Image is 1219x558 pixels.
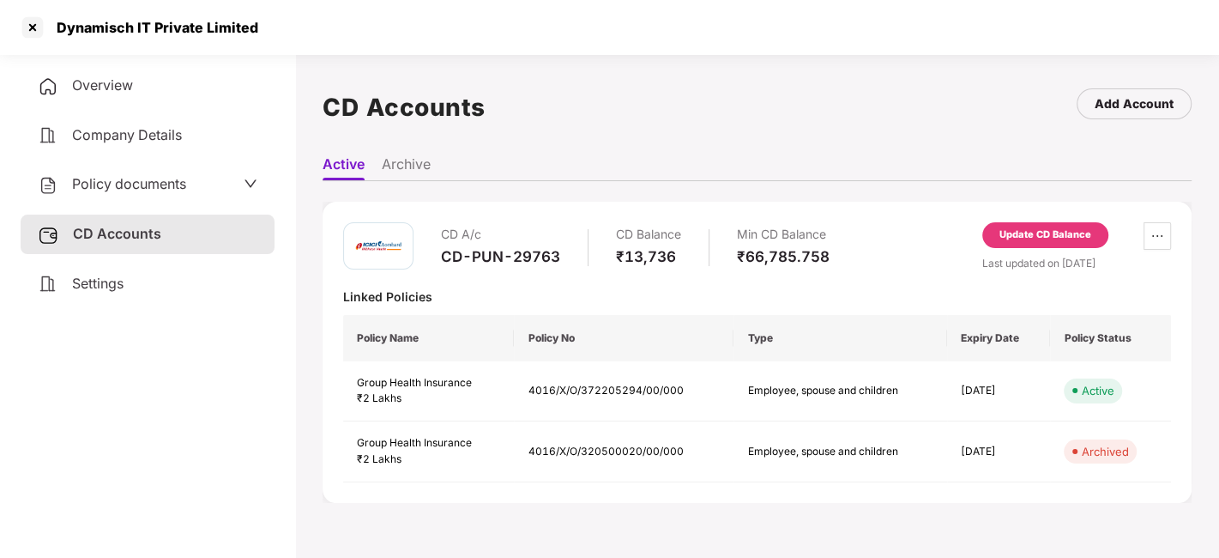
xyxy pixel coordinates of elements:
li: Archive [382,155,431,180]
div: Employee, spouse and children [747,383,933,399]
div: Linked Policies [343,288,1171,305]
td: [DATE] [947,361,1050,422]
img: icici.png [353,237,404,255]
img: svg+xml;base64,PHN2ZyB4bWxucz0iaHR0cDovL3d3dy53My5vcmcvMjAwMC9zdmciIHdpZHRoPSIyNCIgaGVpZ2h0PSIyNC... [38,274,58,294]
img: svg+xml;base64,PHN2ZyB4bWxucz0iaHR0cDovL3d3dy53My5vcmcvMjAwMC9zdmciIHdpZHRoPSIyNCIgaGVpZ2h0PSIyNC... [38,125,58,146]
span: Overview [72,76,133,94]
td: [DATE] [947,422,1050,482]
div: Group Health Insurance [357,375,500,391]
span: down [244,177,257,191]
div: CD A/c [441,222,560,247]
div: Add Account [1095,94,1174,113]
div: ₹66,785.758 [737,247,830,266]
th: Expiry Date [947,315,1050,361]
td: 4016/X/O/320500020/00/000 [514,422,733,482]
span: Company Details [72,126,182,143]
h1: CD Accounts [323,88,486,126]
li: Active [323,155,365,180]
button: ellipsis [1144,222,1171,250]
img: svg+xml;base64,PHN2ZyB3aWR0aD0iMjUiIGhlaWdodD0iMjQiIHZpZXdCb3g9IjAgMCAyNSAyNCIgZmlsbD0ibm9uZSIgeG... [38,225,59,246]
span: Policy documents [72,175,186,192]
div: CD-PUN-29763 [441,247,560,266]
div: Group Health Insurance [357,435,500,452]
th: Policy Status [1050,315,1171,361]
div: Active [1081,382,1113,399]
th: Policy No [514,315,733,361]
th: Type [733,315,947,361]
div: Dynamisch IT Private Limited [46,19,258,36]
span: CD Accounts [73,225,161,242]
img: svg+xml;base64,PHN2ZyB4bWxucz0iaHR0cDovL3d3dy53My5vcmcvMjAwMC9zdmciIHdpZHRoPSIyNCIgaGVpZ2h0PSIyNC... [38,76,58,97]
div: Update CD Balance [999,227,1091,243]
img: svg+xml;base64,PHN2ZyB4bWxucz0iaHR0cDovL3d3dy53My5vcmcvMjAwMC9zdmciIHdpZHRoPSIyNCIgaGVpZ2h0PSIyNC... [38,175,58,196]
td: 4016/X/O/372205294/00/000 [514,361,733,422]
div: CD Balance [616,222,681,247]
span: ellipsis [1144,229,1170,243]
div: Min CD Balance [737,222,830,247]
div: Archived [1081,443,1128,460]
th: Policy Name [343,315,514,361]
div: Employee, spouse and children [747,444,933,460]
div: ₹13,736 [616,247,681,266]
span: Settings [72,275,124,292]
span: ₹2 Lakhs [357,452,401,465]
span: ₹2 Lakhs [357,391,401,404]
div: Last updated on [DATE] [982,255,1171,271]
